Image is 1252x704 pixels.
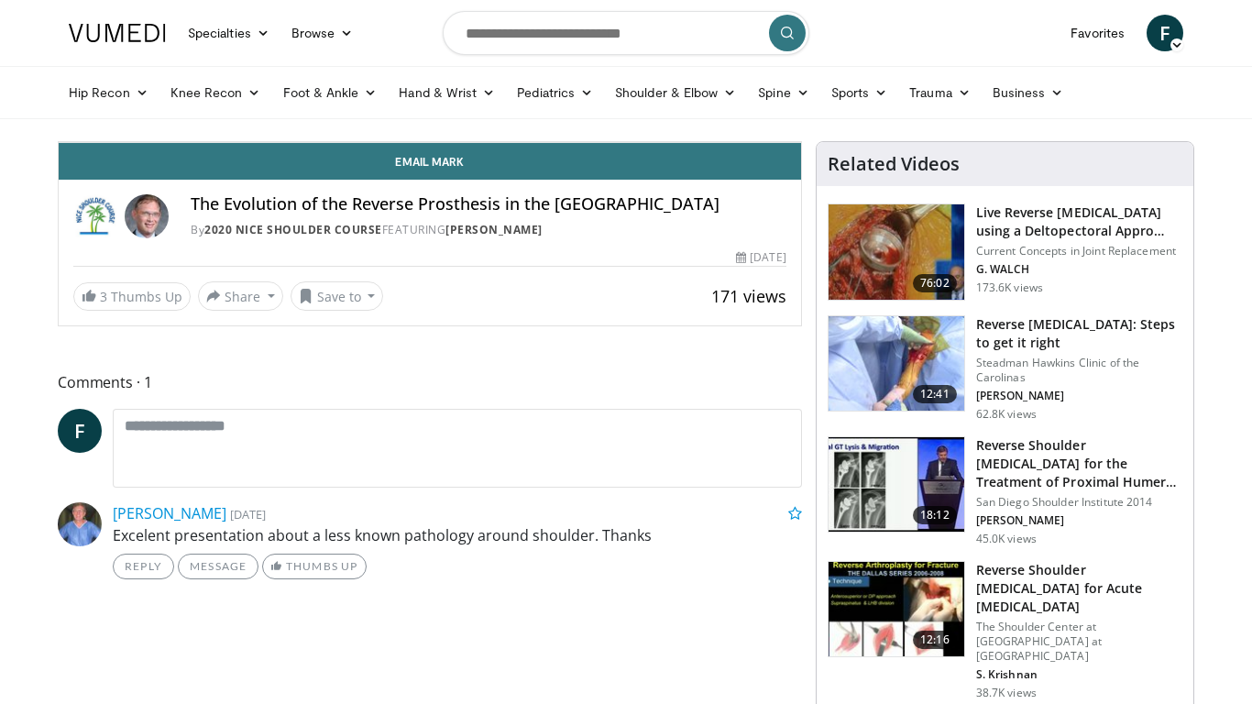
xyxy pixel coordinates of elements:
[898,74,982,111] a: Trauma
[1147,15,1183,51] a: F
[280,15,365,51] a: Browse
[976,315,1182,352] h3: Reverse [MEDICAL_DATA]: Steps to get it right
[828,203,1182,301] a: 76:02 Live Reverse [MEDICAL_DATA] using a Deltopectoral Appro… Current Concepts in Joint Replacem...
[828,315,1182,422] a: 12:41 Reverse [MEDICAL_DATA]: Steps to get it right Steadman Hawkins Clinic of the Carolinas [PER...
[976,667,1182,682] p: S. Krishnan
[58,502,102,546] img: Avatar
[829,562,964,657] img: butch_reverse_arthroplasty_3.png.150x105_q85_crop-smart_upscale.jpg
[976,495,1182,510] p: San Diego Shoulder Institute 2014
[976,389,1182,403] p: [PERSON_NAME]
[820,74,899,111] a: Sports
[73,282,191,311] a: 3 Thumbs Up
[913,274,957,292] span: 76:02
[445,222,543,237] a: [PERSON_NAME]
[976,686,1037,700] p: 38.7K views
[272,74,389,111] a: Foot & Ankle
[113,524,802,546] p: Excelent presentation about a less known pathology around shoulder. Thanks
[230,506,266,522] small: [DATE]
[828,153,960,175] h4: Related Videos
[198,281,283,311] button: Share
[73,194,117,238] img: 2020 Nice Shoulder Course
[1060,15,1136,51] a: Favorites
[976,436,1182,491] h3: Reverse Shoulder [MEDICAL_DATA] for the Treatment of Proximal Humeral …
[604,74,747,111] a: Shoulder & Elbow
[191,194,786,214] h4: The Evolution of the Reverse Prosthesis in the [GEOGRAPHIC_DATA]
[829,437,964,533] img: Q2xRg7exoPLTwO8X4xMDoxOjA4MTsiGN.150x105_q85_crop-smart_upscale.jpg
[125,194,169,238] img: Avatar
[113,503,226,523] a: [PERSON_NAME]
[191,222,786,238] div: By FEATURING
[59,142,801,143] video-js: Video Player
[262,554,366,579] a: Thumbs Up
[736,249,785,266] div: [DATE]
[976,407,1037,422] p: 62.8K views
[159,74,272,111] a: Knee Recon
[976,620,1182,664] p: The Shoulder Center at [GEOGRAPHIC_DATA] at [GEOGRAPHIC_DATA]
[982,74,1075,111] a: Business
[913,385,957,403] span: 12:41
[829,204,964,300] img: 684033_3.png.150x105_q85_crop-smart_upscale.jpg
[506,74,604,111] a: Pediatrics
[976,356,1182,385] p: Steadman Hawkins Clinic of the Carolinas
[58,409,102,453] a: F
[976,203,1182,240] h3: Live Reverse [MEDICAL_DATA] using a Deltopectoral Appro…
[829,316,964,412] img: 326034_0000_1.png.150x105_q85_crop-smart_upscale.jpg
[58,74,159,111] a: Hip Recon
[711,285,786,307] span: 171 views
[976,244,1182,258] p: Current Concepts in Joint Replacement
[913,506,957,524] span: 18:12
[113,554,174,579] a: Reply
[976,262,1182,277] p: G. WALCH
[828,561,1182,700] a: 12:16 Reverse Shoulder [MEDICAL_DATA] for Acute [MEDICAL_DATA] The Shoulder Center at [GEOGRAPHIC...
[913,631,957,649] span: 12:16
[178,554,258,579] a: Message
[976,513,1182,528] p: [PERSON_NAME]
[204,222,382,237] a: 2020 Nice Shoulder Course
[388,74,506,111] a: Hand & Wrist
[291,281,384,311] button: Save to
[976,561,1182,616] h3: Reverse Shoulder [MEDICAL_DATA] for Acute [MEDICAL_DATA]
[443,11,809,55] input: Search topics, interventions
[747,74,819,111] a: Spine
[828,436,1182,546] a: 18:12 Reverse Shoulder [MEDICAL_DATA] for the Treatment of Proximal Humeral … San Diego Shoulder ...
[100,288,107,305] span: 3
[58,370,802,394] span: Comments 1
[177,15,280,51] a: Specialties
[69,24,166,42] img: VuMedi Logo
[976,280,1043,295] p: 173.6K views
[59,143,801,180] a: Email Mark
[976,532,1037,546] p: 45.0K views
